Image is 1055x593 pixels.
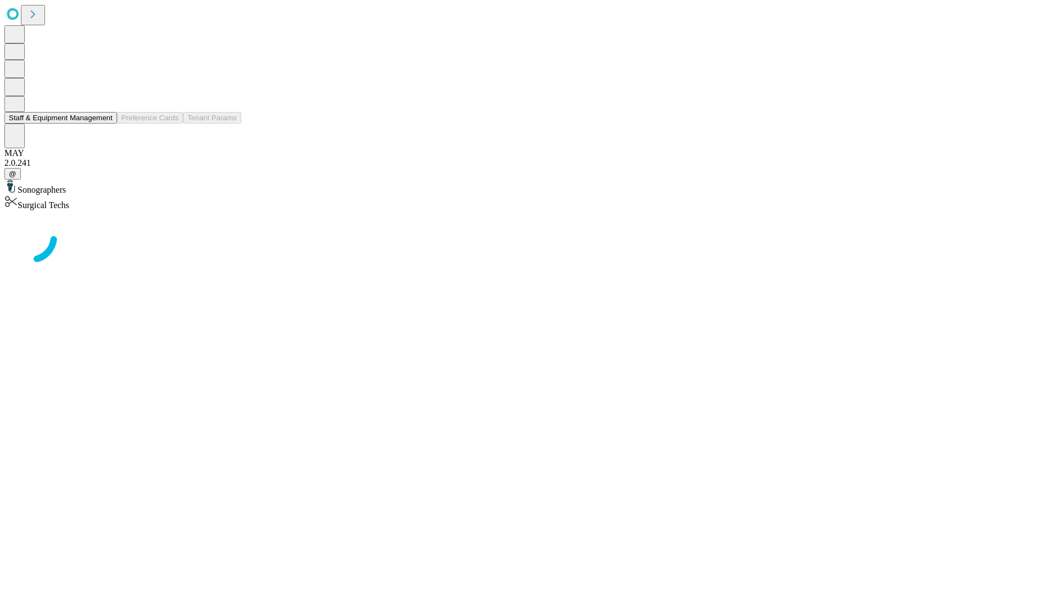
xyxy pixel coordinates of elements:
[4,180,1051,195] div: Sonographers
[183,112,241,124] button: Tenant Params
[4,195,1051,210] div: Surgical Techs
[4,148,1051,158] div: MAY
[4,168,21,180] button: @
[4,158,1051,168] div: 2.0.241
[4,112,117,124] button: Staff & Equipment Management
[117,112,183,124] button: Preference Cards
[9,170,16,178] span: @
